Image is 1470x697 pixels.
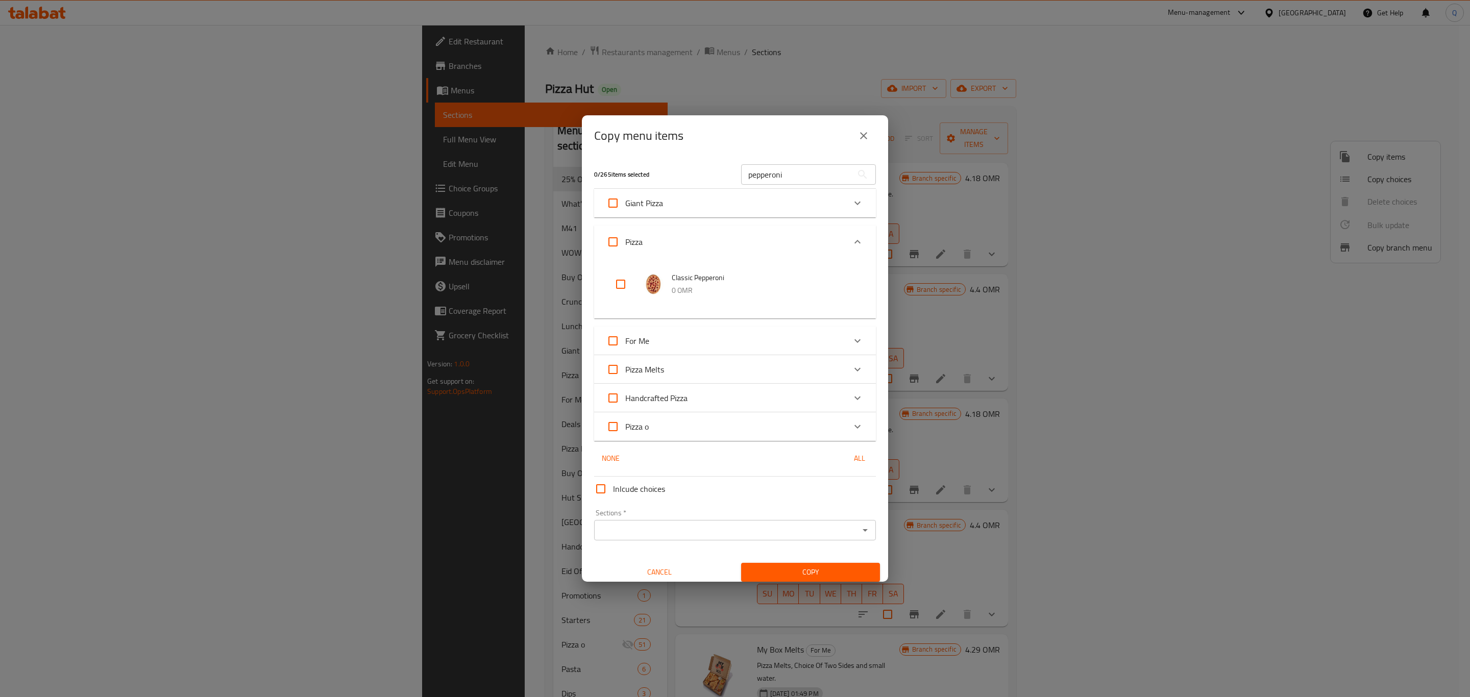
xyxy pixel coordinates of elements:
[594,170,729,179] h5: 0 / 265 items selected
[594,384,876,412] div: Expand
[597,523,856,537] input: Select section
[598,452,623,465] span: None
[594,327,876,355] div: Expand
[625,333,649,348] span: For Me
[625,195,663,211] span: Giant Pizza
[594,355,876,384] div: Expand
[749,566,872,579] span: Copy
[594,258,876,318] div: Expand
[625,362,664,377] span: Pizza Melts
[643,274,664,294] img: Classic Pepperoni
[672,271,855,284] span: Classic Pepperoni
[741,563,880,582] button: Copy
[625,419,649,434] span: Pizza o
[672,284,855,297] p: 0 OMR
[601,329,649,353] label: Acknowledge
[858,523,872,537] button: Open
[590,563,729,582] button: Cancel
[594,566,725,579] span: Cancel
[625,390,688,406] span: Handcrafted Pizza
[601,357,664,382] label: Acknowledge
[843,449,876,468] button: All
[851,123,876,148] button: close
[601,191,663,215] label: Acknowledge
[601,414,649,439] label: Acknowledge
[601,386,688,410] label: Acknowledge
[847,452,872,465] span: All
[594,449,627,468] button: None
[594,128,683,144] h2: Copy menu items
[625,234,643,250] span: Pizza
[613,483,665,495] span: Inlcude choices
[741,164,852,185] input: Search in items
[594,412,876,441] div: Expand
[594,189,876,217] div: Expand
[601,230,643,254] label: Acknowledge
[594,226,876,258] div: Expand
